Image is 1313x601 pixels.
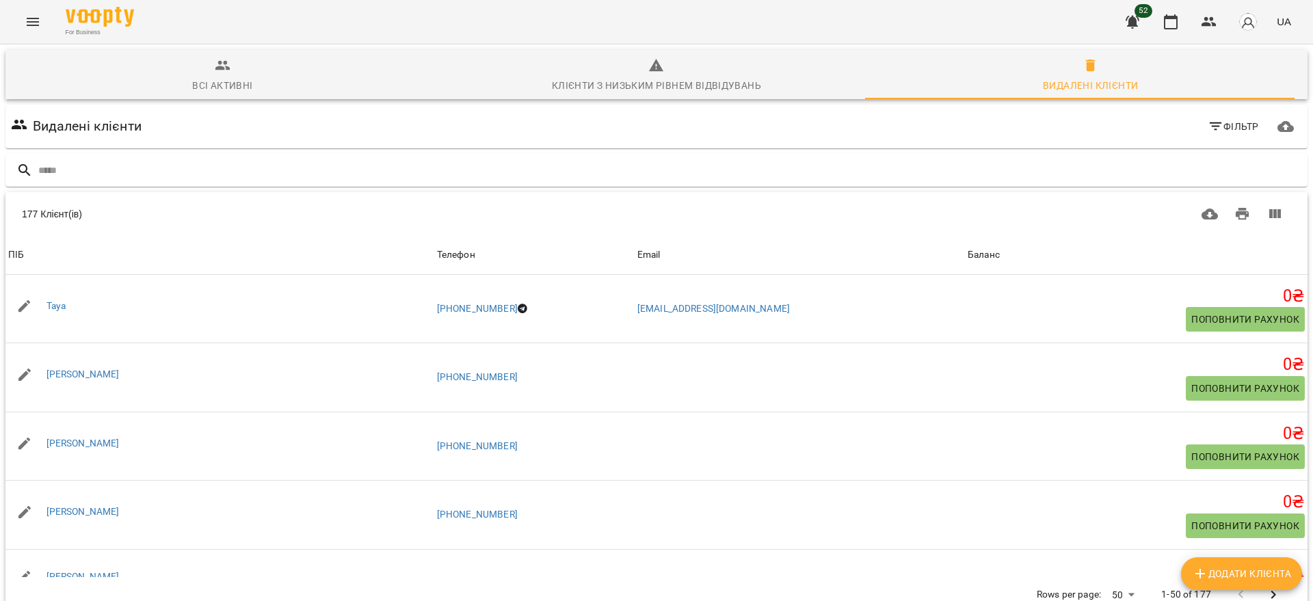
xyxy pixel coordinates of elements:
div: Баланс [968,247,1000,263]
span: For Business [66,28,134,37]
h5: 0 ₴ [968,286,1305,307]
h5: 0 ₴ [968,567,1305,589]
span: Баланс [968,247,1305,263]
button: UA [1271,9,1297,34]
span: Додати клієнта [1192,565,1291,582]
div: Всі активні [192,77,252,94]
h6: Видалені клієнти [33,116,142,137]
span: Поповнити рахунок [1191,311,1299,328]
a: [EMAIL_ADDRESS][DOMAIN_NAME] [637,303,790,314]
div: Видалені клієнти [1043,77,1138,94]
button: Menu [16,5,49,38]
button: Друк [1226,198,1259,230]
button: Завантажити CSV [1193,198,1226,230]
a: [PERSON_NAME] [47,369,120,379]
a: [PHONE_NUMBER] [437,303,518,314]
div: Email [637,247,661,263]
a: [PHONE_NUMBER] [437,440,518,451]
div: 177 Клієнт(ів) [22,207,638,221]
a: [PERSON_NAME] [47,571,120,582]
h5: 0 ₴ [968,354,1305,375]
h5: 0 ₴ [968,423,1305,444]
a: [PERSON_NAME] [47,506,120,517]
div: Клієнти з низьким рівнем відвідувань [552,77,761,94]
button: Поповнити рахунок [1186,513,1305,538]
span: Фільтр [1208,118,1259,135]
div: Sort [437,247,475,263]
span: Email [637,247,962,263]
button: Додати клієнта [1181,557,1302,590]
div: Sort [8,247,24,263]
div: Table Toolbar [5,192,1308,236]
div: ПІБ [8,247,24,263]
button: Поповнити рахунок [1186,307,1305,332]
div: Sort [637,247,661,263]
span: Поповнити рахунок [1191,380,1299,397]
span: UA [1277,14,1291,29]
h5: 0 ₴ [968,492,1305,513]
button: Поповнити рахунок [1186,376,1305,401]
button: Вигляд колонок [1258,198,1291,230]
button: Фільтр [1202,114,1264,139]
a: Taya [47,300,66,311]
span: Поповнити рахунок [1191,518,1299,534]
div: Телефон [437,247,475,263]
span: ПІБ [8,247,432,263]
span: Телефон [437,247,632,263]
a: [PHONE_NUMBER] [437,371,518,382]
button: Поповнити рахунок [1186,444,1305,469]
a: [PERSON_NAME] [47,438,120,449]
img: Voopty Logo [66,7,134,27]
span: Поповнити рахунок [1191,449,1299,465]
a: [PHONE_NUMBER] [437,509,518,520]
div: Sort [968,247,1000,263]
span: 52 [1135,4,1152,18]
img: avatar_s.png [1238,12,1258,31]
